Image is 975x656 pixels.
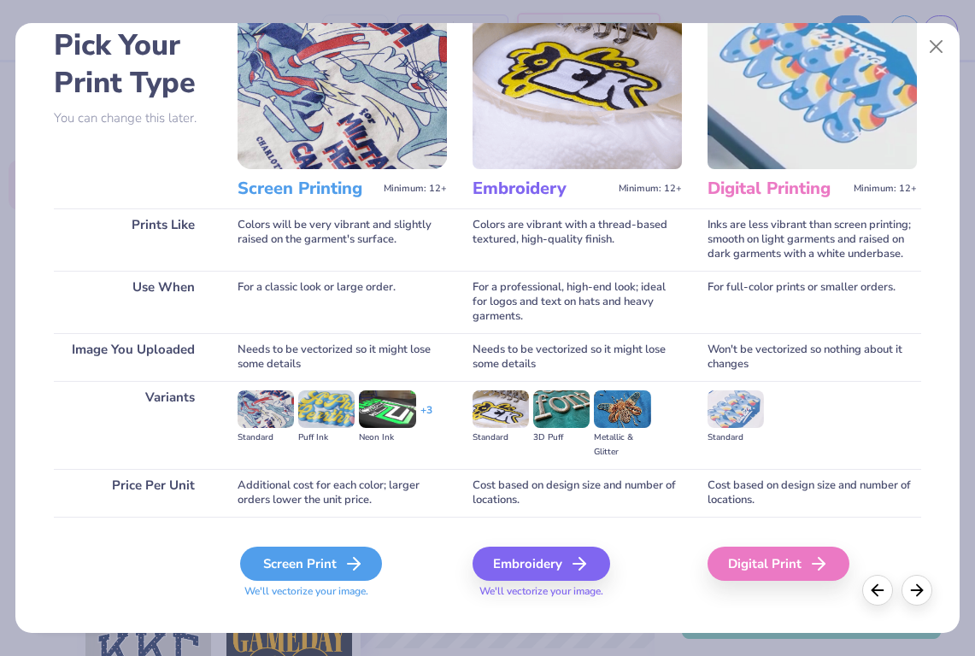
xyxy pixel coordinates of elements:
[238,178,377,200] h3: Screen Printing
[708,333,917,381] div: Won't be vectorized so nothing about it changes
[708,390,764,428] img: Standard
[54,111,212,126] p: You can change this later.
[298,390,355,428] img: Puff Ink
[473,271,682,333] div: For a professional, high-end look; ideal for logos and text on hats and heavy garments.
[238,333,447,381] div: Needs to be vectorized so it might lose some details
[473,584,682,599] span: We'll vectorize your image.
[359,430,415,445] div: Neon Ink
[54,333,212,381] div: Image You Uploaded
[708,430,764,445] div: Standard
[359,390,415,428] img: Neon Ink
[473,178,612,200] h3: Embroidery
[708,469,917,517] div: Cost based on design size and number of locations.
[238,469,447,517] div: Additional cost for each color; larger orders lower the unit price.
[54,469,212,517] div: Price Per Unit
[473,547,610,581] div: Embroidery
[854,183,917,195] span: Minimum: 12+
[238,390,294,428] img: Standard
[240,547,382,581] div: Screen Print
[54,26,212,102] h2: Pick Your Print Type
[594,390,650,428] img: Metallic & Glitter
[594,430,650,460] div: Metallic & Glitter
[238,430,294,445] div: Standard
[533,390,590,428] img: 3D Puff
[708,208,917,271] div: Inks are less vibrant than screen printing; smooth on light garments and raised on dark garments ...
[54,381,212,469] div: Variants
[708,271,917,333] div: For full-color prints or smaller orders.
[238,208,447,271] div: Colors will be very vibrant and slightly raised on the garment's surface.
[473,208,682,271] div: Colors are vibrant with a thread-based textured, high-quality finish.
[238,271,447,333] div: For a classic look or large order.
[473,430,529,445] div: Standard
[619,183,682,195] span: Minimum: 12+
[54,271,212,333] div: Use When
[298,430,355,445] div: Puff Ink
[708,178,847,200] h3: Digital Printing
[420,403,432,432] div: + 3
[473,469,682,517] div: Cost based on design size and number of locations.
[473,333,682,381] div: Needs to be vectorized so it might lose some details
[54,208,212,271] div: Prints Like
[238,584,447,599] span: We'll vectorize your image.
[473,390,529,428] img: Standard
[533,430,590,445] div: 3D Puff
[384,183,447,195] span: Minimum: 12+
[920,31,953,63] button: Close
[708,547,849,581] div: Digital Print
